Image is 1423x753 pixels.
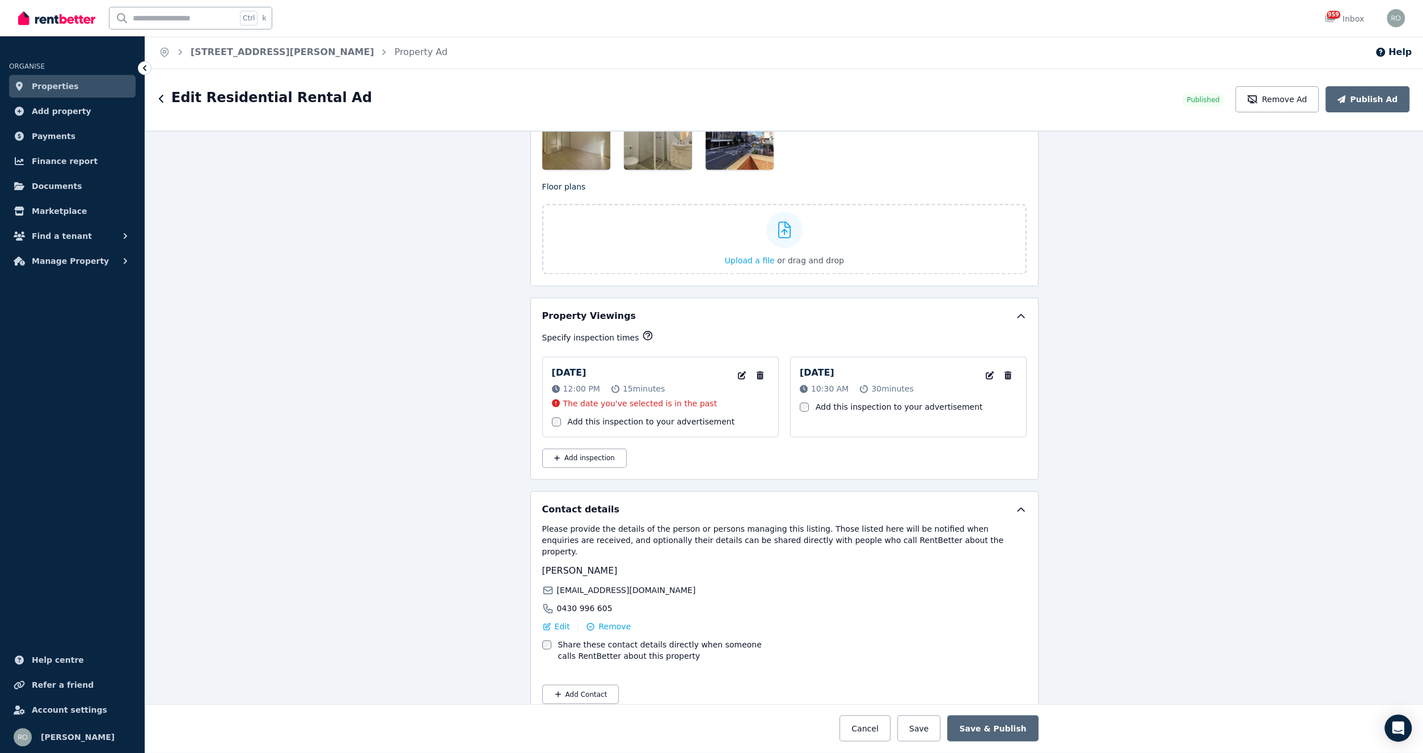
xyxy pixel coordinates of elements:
a: Finance report [9,150,136,173]
button: Remove [586,621,631,632]
p: The date you've selected is in the past [563,398,717,409]
img: Roy [1387,9,1405,27]
span: Published [1186,95,1219,104]
label: Add this inspection to your advertisement [568,416,735,427]
button: Add Contact [542,684,619,704]
a: Payments [9,125,136,148]
img: Roy [14,728,32,746]
p: Floor plans [542,181,1027,192]
span: ORGANISE [9,62,45,70]
span: | [577,621,580,632]
span: Add property [32,104,91,118]
label: Share these contact details directly when someone calls RentBetter about this property [558,639,781,662]
span: Ctrl [240,11,257,26]
img: RentBetter [18,10,95,27]
a: [STREET_ADDRESS][PERSON_NAME] [191,47,374,57]
span: [EMAIL_ADDRESS][DOMAIN_NAME] [557,584,696,596]
span: Find a tenant [32,229,92,243]
span: 12:00 PM [563,383,600,394]
span: 959 [1327,11,1340,19]
a: Marketplace [9,200,136,222]
span: Help centre [32,653,84,667]
span: 15 minutes [623,383,665,394]
div: Open Intercom Messenger [1384,714,1412,742]
button: Publish Ad [1325,86,1409,112]
span: Account settings [32,703,107,717]
p: Please provide the details of the person or persons managing this listing. Those listed here will... [542,523,1027,557]
span: Documents [32,179,82,193]
button: Edit [542,621,570,632]
h5: Property Viewings [542,309,636,323]
h1: Edit Residential Rental Ad [171,89,372,107]
label: Add this inspection to your advertisement [816,401,983,413]
span: 0430 996 605 [557,603,613,614]
span: Payments [32,129,75,143]
a: Account settings [9,699,136,721]
span: [PERSON_NAME] [41,730,115,744]
span: k [262,14,266,23]
button: Upload a file or drag and drop [725,255,844,266]
p: [DATE] [552,366,586,380]
span: Refer a friend [32,678,94,692]
h5: Contact details [542,503,620,516]
span: 10:30 AM [811,383,848,394]
nav: Breadcrumb [145,36,461,68]
span: Remove [598,621,631,632]
span: Manage Property [32,254,109,268]
span: Finance report [32,154,98,168]
span: or drag and drop [777,256,844,265]
a: Property Ad [394,47,447,57]
button: Add inspection [542,448,627,468]
span: Upload a file [725,256,775,265]
button: Cancel [839,716,890,742]
button: Save & Publish [947,716,1038,742]
span: [PERSON_NAME] [542,565,618,576]
p: [DATE] [800,366,834,380]
a: Properties [9,75,136,98]
span: 30 minutes [871,383,914,394]
button: Remove Ad [1235,86,1319,112]
a: Refer a friend [9,674,136,696]
a: Add property [9,100,136,123]
span: Marketplace [32,204,87,218]
p: Specify inspection times [542,332,639,343]
button: Save [897,716,940,742]
button: Manage Property [9,250,136,272]
a: Help centre [9,649,136,671]
a: Documents [9,175,136,197]
button: Find a tenant [9,225,136,247]
span: Properties [32,79,79,93]
span: Edit [555,621,570,632]
button: Help [1375,45,1412,59]
div: Inbox [1324,13,1364,24]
